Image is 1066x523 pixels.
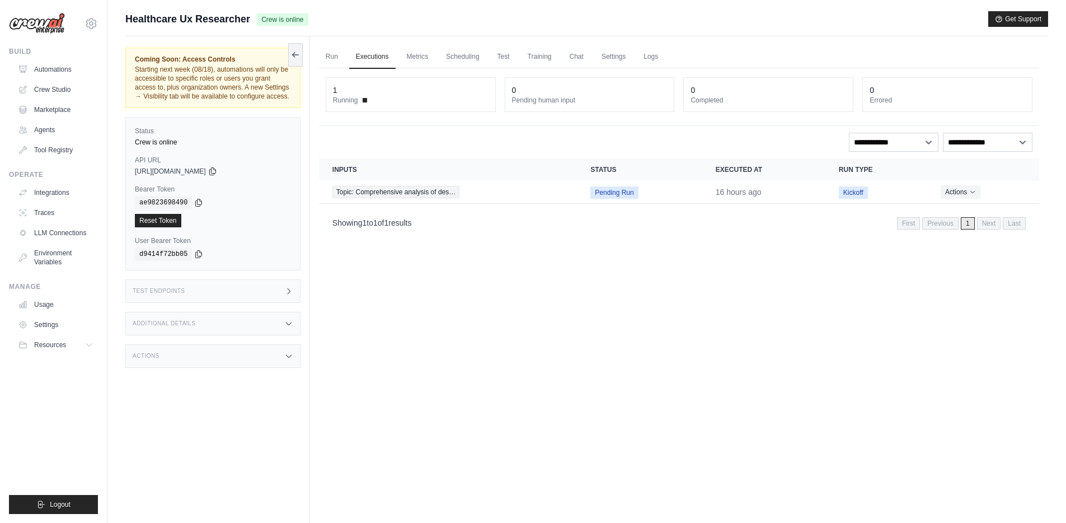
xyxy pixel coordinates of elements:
[332,186,459,198] span: Topic: Comprehensive analysis of des…
[988,11,1048,27] button: Get Support
[135,127,291,136] label: Status
[135,55,291,64] span: Coming Soon: Access Controls
[691,85,695,96] div: 0
[512,96,668,105] dt: Pending human input
[125,11,250,27] span: Healthcare Ux Researcher
[977,217,1001,230] span: Next
[319,158,577,181] th: Inputs
[319,158,1039,237] section: Crew executions table
[135,196,192,209] code: ae9823698490
[135,66,289,100] span: Starting next week (08/18), automations will only be accessible to specific roles or users you gr...
[332,186,564,198] a: View execution details for Topic
[716,188,762,197] time: August 13, 2025 at 21:24 CST
[922,217,959,230] span: Previous
[13,296,98,314] a: Usage
[363,218,367,227] span: 1
[13,336,98,354] button: Resources
[135,248,192,261] code: d9414f72bb05
[135,167,206,176] span: [URL][DOMAIN_NAME]
[512,85,516,96] div: 0
[870,85,874,96] div: 0
[870,96,1025,105] dt: Errored
[13,224,98,242] a: LLM Connections
[839,186,868,199] span: Kickoff
[521,45,558,69] a: Training
[9,170,98,179] div: Operate
[384,218,388,227] span: 1
[961,217,975,230] span: 1
[9,47,98,56] div: Build
[333,85,337,96] div: 1
[13,316,98,334] a: Settings
[590,186,638,199] span: Pending Run
[135,138,291,147] div: Crew is online
[9,495,98,514] button: Logout
[135,236,291,245] label: User Bearer Token
[257,13,308,26] span: Crew is online
[439,45,486,69] a: Scheduling
[9,282,98,291] div: Manage
[13,121,98,139] a: Agents
[13,244,98,271] a: Environment Variables
[50,500,71,509] span: Logout
[13,101,98,119] a: Marketplace
[332,217,412,228] p: Showing to of results
[13,204,98,222] a: Traces
[13,81,98,99] a: Crew Studio
[595,45,632,69] a: Settings
[702,158,825,181] th: Executed at
[133,353,159,359] h3: Actions
[637,45,665,69] a: Logs
[135,214,181,227] a: Reset Token
[9,13,65,34] img: Logo
[691,96,846,105] dt: Completed
[135,185,291,194] label: Bearer Token
[319,45,345,69] a: Run
[825,158,927,181] th: Run Type
[133,320,195,327] h3: Additional Details
[897,217,1026,230] nav: Pagination
[13,184,98,202] a: Integrations
[333,96,358,105] span: Running
[13,141,98,159] a: Tool Registry
[491,45,516,69] a: Test
[135,156,291,165] label: API URL
[319,208,1039,237] nav: Pagination
[349,45,396,69] a: Executions
[941,185,980,199] button: Actions for execution
[373,218,378,227] span: 1
[34,340,66,349] span: Resources
[13,60,98,78] a: Automations
[897,217,920,230] span: First
[400,45,435,69] a: Metrics
[563,45,590,69] a: Chat
[1003,217,1026,230] span: Last
[577,158,702,181] th: Status
[133,288,185,295] h3: Test Endpoints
